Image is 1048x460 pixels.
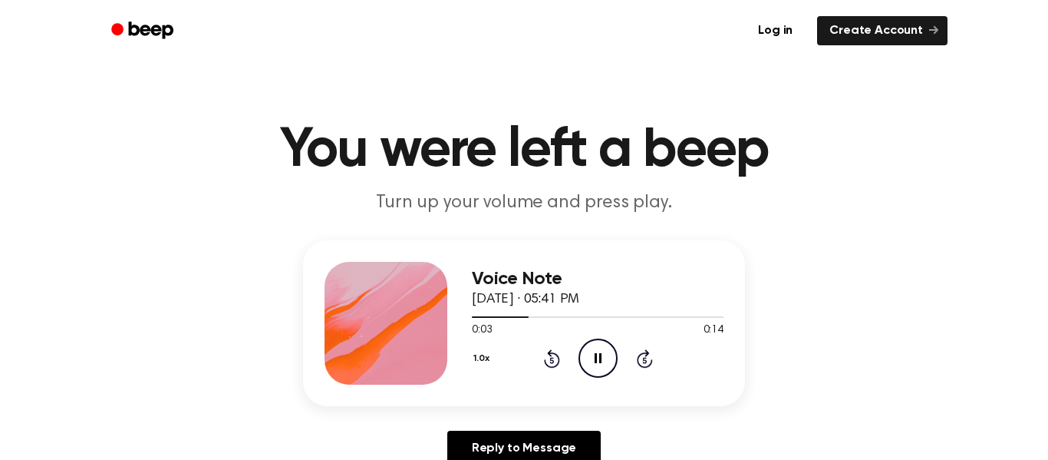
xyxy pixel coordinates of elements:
a: Create Account [817,16,947,45]
h3: Voice Note [472,269,723,290]
h1: You were left a beep [131,123,917,178]
a: Beep [101,16,187,46]
span: [DATE] · 05:41 PM [472,293,579,306]
button: 1.0x [472,346,495,372]
p: Turn up your volume and press play. [229,190,819,216]
a: Log in [743,13,808,48]
span: 0:03 [472,323,492,339]
span: 0:14 [704,323,723,339]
